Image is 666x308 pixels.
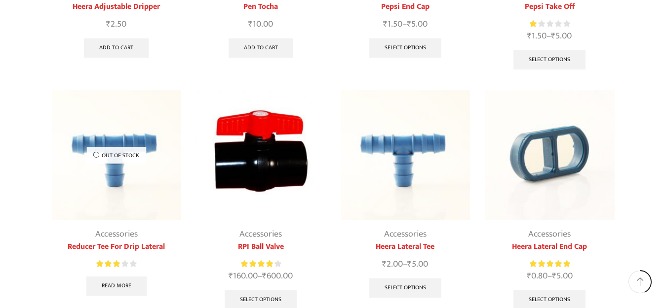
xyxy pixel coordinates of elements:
[369,38,441,58] a: Select options for “Pepsi End Cap”
[485,30,615,43] span: –
[341,90,470,220] img: Reducer Tee For Drip Lateral
[84,38,149,58] a: Add to cart: “Heera Adjustable Dripper”
[407,257,428,272] bdi: 5.00
[239,227,282,241] a: Accessories
[527,29,547,43] bdi: 1.50
[382,257,403,272] bdi: 2.00
[196,241,326,253] a: RPI Ball Valve
[369,278,441,298] a: Select options for “Heera Lateral Tee”
[552,269,556,283] span: ₹
[530,259,570,269] span: Rated out of 5
[96,259,120,269] span: Rated out of 5
[341,1,470,13] a: Pepsi End Cap
[551,29,555,43] span: ₹
[383,17,402,32] bdi: 1.50
[485,90,615,220] img: Heera Lateral End Cap
[407,257,412,272] span: ₹
[527,29,532,43] span: ₹
[262,269,267,283] span: ₹
[513,50,586,70] a: Select options for “Pepsi Take Off”
[530,19,570,29] div: Rated 1.00 out of 5
[95,227,138,241] a: Accessories
[341,258,470,271] span: –
[229,38,293,58] a: Add to cart: “Pen Tocha”
[229,269,233,283] span: ₹
[407,17,411,32] span: ₹
[241,259,275,269] span: Rated out of 5
[262,269,293,283] bdi: 600.00
[248,17,253,32] span: ₹
[106,17,111,32] span: ₹
[485,270,615,283] span: –
[383,17,388,32] span: ₹
[248,17,273,32] bdi: 10.00
[530,259,570,269] div: Rated 5.00 out of 5
[552,269,573,283] bdi: 5.00
[196,1,326,13] a: Pen Tocha
[485,241,615,253] a: Heera Lateral End Cap
[86,147,146,164] p: Out of stock
[196,90,326,220] img: Flow Control Valve
[527,269,531,283] span: ₹
[341,18,470,31] span: –
[52,90,182,220] img: Reducer Tee For Drip Lateral
[86,276,147,296] a: Select options for “Reducer Tee For Drip Lateral”
[106,17,126,32] bdi: 2.50
[382,257,387,272] span: ₹
[485,1,615,13] a: Pepsi Take Off
[229,269,258,283] bdi: 160.00
[96,259,136,269] div: Rated 3.00 out of 5
[530,19,538,29] span: Rated out of 5
[341,241,470,253] a: Heera Lateral Tee
[196,270,326,283] span: –
[527,269,548,283] bdi: 0.80
[52,241,182,253] a: Reducer Tee For Drip Lateral
[528,227,571,241] a: Accessories
[551,29,572,43] bdi: 5.00
[241,259,281,269] div: Rated 4.33 out of 5
[52,1,182,13] a: Heera Adjustable Dripper
[407,17,428,32] bdi: 5.00
[384,227,427,241] a: Accessories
